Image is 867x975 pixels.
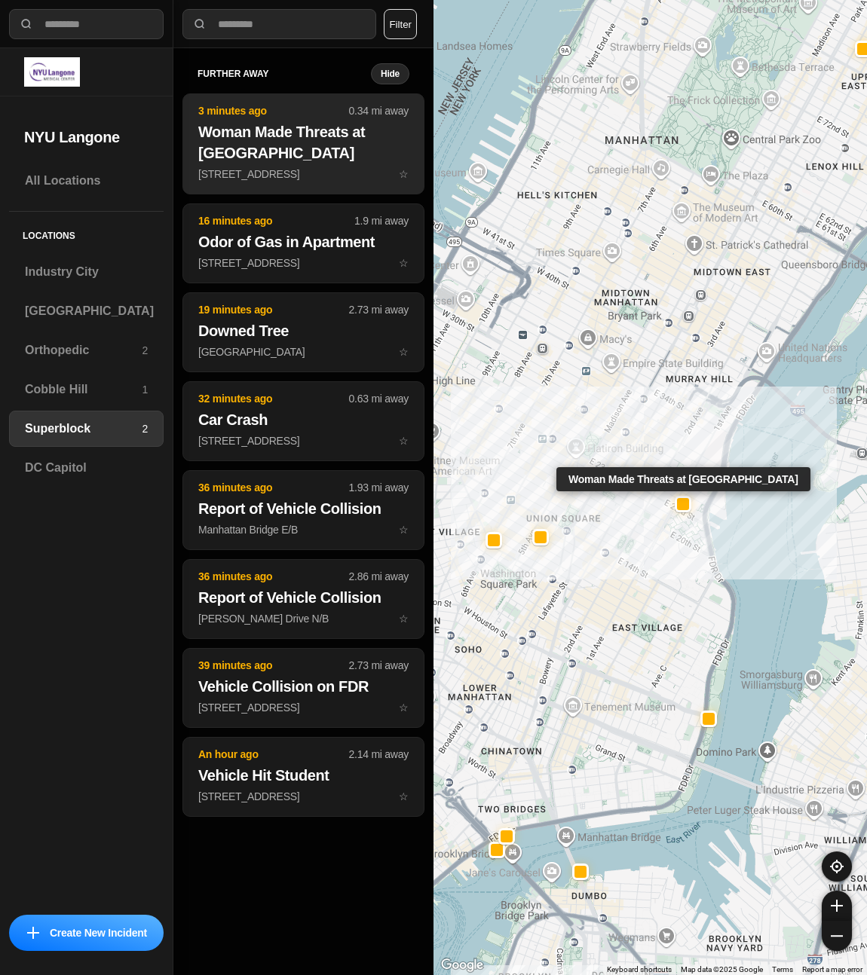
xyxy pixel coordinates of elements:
[198,611,409,626] p: [PERSON_NAME] Drive N/B
[142,343,148,358] p: 2
[182,648,424,728] button: 39 minutes ago2.73 mi awayVehicle Collision on FDR[STREET_ADDRESS]star
[9,450,164,486] a: DC Capitol
[198,480,349,495] p: 36 minutes ago
[198,765,409,786] h2: Vehicle Hit Student
[607,964,672,975] button: Keyboard shortcuts
[772,965,793,973] a: Terms (opens in new tab)
[198,103,349,118] p: 3 minutes ago
[25,302,154,320] h3: [GEOGRAPHIC_DATA]
[198,213,354,228] p: 16 minutes ago
[399,435,409,447] span: star
[9,293,164,329] a: [GEOGRAPHIC_DATA]
[25,420,142,438] h3: Superblock
[25,263,148,281] h3: Industry City
[198,255,409,270] p: [STREET_ADDRESS]
[182,470,424,550] button: 36 minutes ago1.93 mi awayReport of Vehicle CollisionManhattan Bridge E/Bstar
[354,213,409,228] p: 1.9 mi away
[198,700,409,715] p: [STREET_ADDRESS]
[198,121,409,164] h2: Woman Made Threats at [GEOGRAPHIC_DATA]
[27,927,39,939] img: icon
[831,900,843,912] img: zoom-in
[399,168,409,180] span: star
[349,103,409,118] p: 0.34 mi away
[182,737,424,817] button: An hour ago2.14 mi awayVehicle Hit Student[STREET_ADDRESS]star
[349,569,409,584] p: 2.86 mi away
[399,701,409,714] span: star
[182,203,424,283] button: 16 minutes ago1.9 mi awayOdor of Gas in Apartment[STREET_ADDRESS]star
[9,915,164,951] button: iconCreate New Incident
[399,346,409,358] span: star
[198,587,409,608] h2: Report of Vehicle Collision
[681,965,763,973] span: Map data ©2025 Google
[371,63,409,84] button: Hide
[182,559,424,639] button: 36 minutes ago2.86 mi awayReport of Vehicle Collision[PERSON_NAME] Drive N/Bstar
[198,676,409,697] h2: Vehicle Collision on FDR
[198,433,409,448] p: [STREET_ADDRESS]
[198,658,349,673] p: 39 minutes ago
[822,921,852,951] button: zoom-out
[9,371,164,408] a: Cobble Hill1
[182,93,424,194] button: 3 minutes ago0.34 mi awayWoman Made Threats at [GEOGRAPHIC_DATA][STREET_ADDRESS]star
[831,930,843,942] img: zoom-out
[182,790,424,802] a: An hour ago2.14 mi awayVehicle Hit Student[STREET_ADDRESS]star
[399,613,409,625] span: star
[381,68,400,80] small: Hide
[198,391,349,406] p: 32 minutes ago
[25,341,142,359] h3: Orthopedic
[349,391,409,406] p: 0.63 mi away
[198,522,409,537] p: Manhattan Bridge E/B
[182,434,424,447] a: 32 minutes ago0.63 mi awayCar Crash[STREET_ADDRESS]star
[399,790,409,802] span: star
[675,496,691,512] button: Woman Made Threats at [GEOGRAPHIC_DATA]
[9,254,164,290] a: Industry City
[50,925,147,940] p: Create New Incident
[25,381,142,399] h3: Cobble Hill
[25,172,148,190] h3: All Locations
[142,382,148,397] p: 1
[349,658,409,673] p: 2.73 mi away
[830,860,844,873] img: recenter
[399,257,409,269] span: star
[19,17,34,32] img: search
[437,955,487,975] img: Google
[182,167,424,180] a: 3 minutes ago0.34 mi awayWoman Made Threats at [GEOGRAPHIC_DATA][STREET_ADDRESS]star
[9,411,164,447] a: Superblock2
[198,569,349,584] p: 36 minutes ago
[182,292,424,372] button: 19 minutes ago2.73 mi awayDowned Tree[GEOGRAPHIC_DATA]star
[198,747,349,762] p: An hour ago
[24,127,149,148] h2: NYU Langone
[142,421,148,436] p: 2
[437,955,487,975] a: Open this area in Google Maps (opens a new window)
[9,163,164,199] a: All Locations
[182,256,424,269] a: 16 minutes ago1.9 mi awayOdor of Gas in Apartment[STREET_ADDRESS]star
[182,381,424,461] button: 32 minutes ago0.63 mi awayCar Crash[STREET_ADDRESS]star
[198,68,371,80] h5: further away
[182,345,424,358] a: 19 minutes ago2.73 mi awayDowned Tree[GEOGRAPHIC_DATA]star
[182,523,424,536] a: 36 minutes ago1.93 mi awayReport of Vehicle CollisionManhattan Bridge E/Bstar
[399,524,409,536] span: star
[349,747,409,762] p: 2.14 mi away
[182,612,424,625] a: 36 minutes ago2.86 mi awayReport of Vehicle Collision[PERSON_NAME] Drive N/Bstar
[198,302,349,317] p: 19 minutes ago
[198,344,409,359] p: [GEOGRAPHIC_DATA]
[198,498,409,519] h2: Report of Vehicle Collision
[9,212,164,254] h5: Locations
[822,891,852,921] button: zoom-in
[349,302,409,317] p: 2.73 mi away
[822,851,852,882] button: recenter
[384,9,417,39] button: Filter
[192,17,207,32] img: search
[182,701,424,714] a: 39 minutes ago2.73 mi awayVehicle Collision on FDR[STREET_ADDRESS]star
[24,57,80,87] img: logo
[198,320,409,341] h2: Downed Tree
[349,480,409,495] p: 1.93 mi away
[802,965,862,973] a: Report a map error
[25,459,148,477] h3: DC Capitol
[198,167,409,182] p: [STREET_ADDRESS]
[198,231,409,252] h2: Odor of Gas in Apartment
[198,789,409,804] p: [STREET_ADDRESS]
[556,467,810,491] div: Woman Made Threats at [GEOGRAPHIC_DATA]
[198,409,409,430] h2: Car Crash
[9,332,164,368] a: Orthopedic2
